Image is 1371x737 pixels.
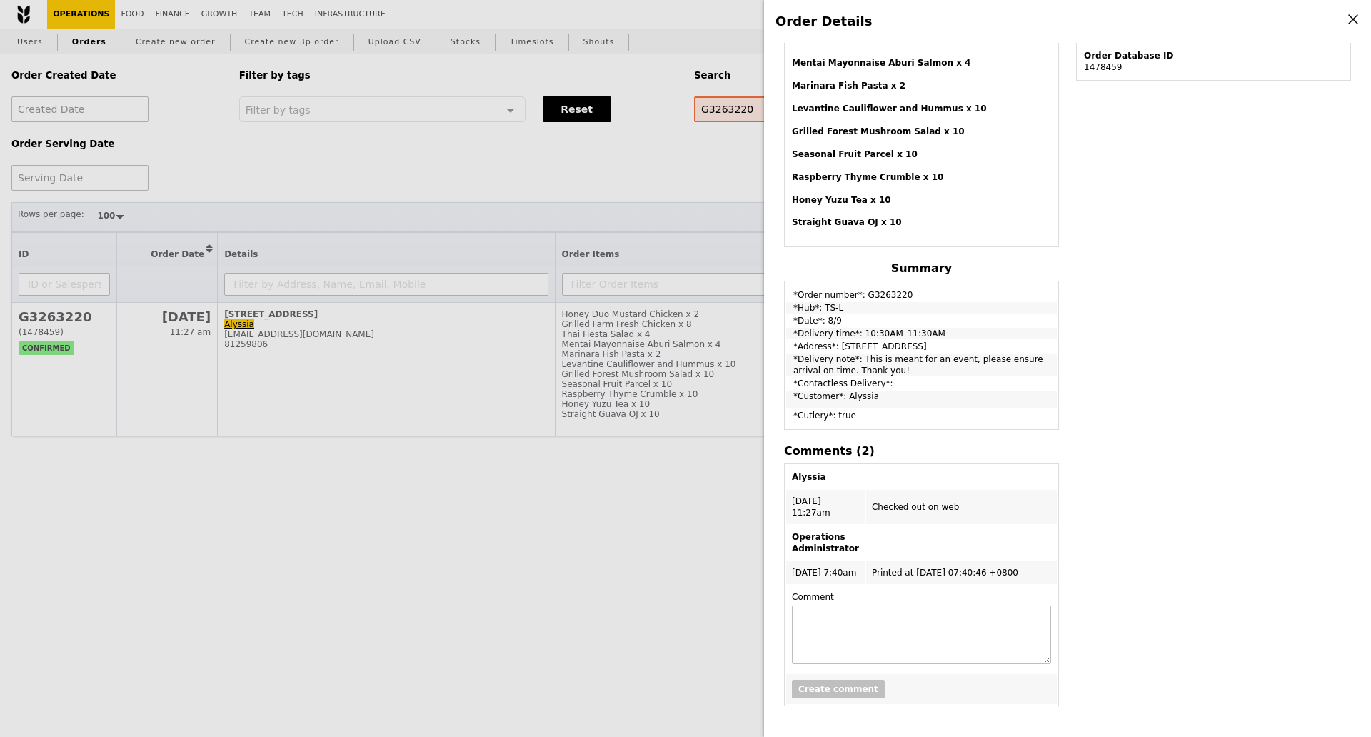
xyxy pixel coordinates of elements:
td: *Date*: 8/9 [786,315,1057,326]
td: *Cutlery*: true [786,410,1057,428]
h4: Mentai Mayonnaise Aburi Salmon x 4 [792,57,1051,69]
span: [DATE] 7:40am [792,568,856,578]
label: Comment [792,591,834,603]
td: *Hub*: TS-L [786,302,1057,314]
td: *Address*: [STREET_ADDRESS] [786,341,1057,352]
h4: Grilled Forest Mushroom Salad x 10 [792,126,1051,137]
div: Order Database ID [1084,50,1343,61]
button: Create comment [792,680,885,698]
h4: Summary [784,261,1059,275]
td: *Delivery note*: This is meant for an event, please ensure arrival on time. Thank you! [786,354,1057,376]
td: *Contactless Delivery*: [786,378,1057,389]
td: 1478459 [1078,44,1349,79]
td: *Customer*: Alyssia [786,391,1057,408]
span: [DATE] 11:27am [792,496,830,518]
span: Order Details [775,14,872,29]
td: Checked out on web [866,490,1057,524]
h4: Marinara Fish Pasta x 2 [792,80,1051,91]
b: Alyssia [792,472,826,482]
td: Printed at [DATE] 07:40:46 +0800 [866,561,1057,584]
td: *Order number*: G3263220 [786,283,1057,301]
h4: Levantine Cauliflower and Hummus x 10 [792,103,1051,114]
h4: Seasonal Fruit Parcel x 10 [792,149,1051,160]
b: Operations Administrator [792,532,859,553]
h4: Raspberry Thyme Crumble x 10 [792,171,1051,183]
h4: Comments (2) [784,444,1059,458]
h4: Honey Yuzu Tea x 10 [792,194,1051,206]
h4: Straight Guava OJ x 10 [792,216,1051,228]
td: *Delivery time*: 10:30AM–11:30AM [786,328,1057,339]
